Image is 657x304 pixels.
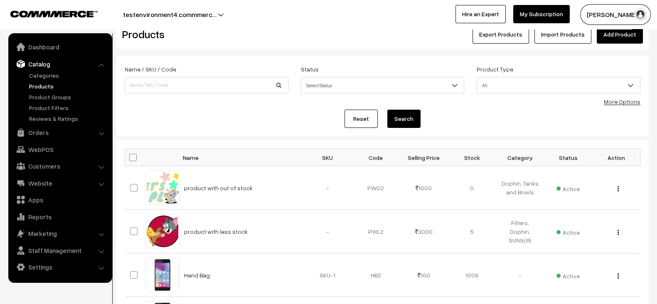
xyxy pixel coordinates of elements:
[27,103,109,112] a: Product Filters
[10,176,109,191] a: Website
[604,98,640,105] a: More Options
[10,192,109,207] a: Apps
[400,149,448,166] th: Selling Price
[448,210,496,253] td: 5
[304,149,352,166] th: SKU
[10,56,109,71] a: Catalog
[10,209,109,224] a: Reports
[618,230,619,235] img: Menu
[304,210,352,253] td: -
[496,210,544,253] td: Filters, Dophin, SUNSUN
[125,77,288,93] input: Name / SKU / Code
[27,93,109,101] a: Product Groups
[477,65,513,74] label: Product Type
[10,125,109,140] a: Orders
[10,39,109,54] a: Dashboard
[352,210,400,253] td: PWL2
[472,25,529,44] button: Export Products
[634,8,647,21] img: user
[179,149,304,166] th: Name
[544,149,592,166] th: Status
[477,77,640,93] span: All
[592,149,640,166] th: Action
[301,65,319,74] label: Status
[352,149,400,166] th: Code
[10,11,98,17] img: COMMMERCE
[496,149,544,166] th: Category
[400,253,448,297] td: 100
[597,25,643,44] a: Add Product
[301,77,465,93] span: Select Status
[400,166,448,210] td: 1000
[10,142,109,157] a: WebPOS
[618,186,619,191] img: Menu
[496,166,544,210] td: Dophin, Tanks and Bowls
[125,65,176,74] label: Name / SKU / Code
[10,226,109,241] a: Marketing
[455,5,506,23] a: Hire an Expert
[352,253,400,297] td: HB2
[184,184,253,191] a: product with out of stock
[496,253,544,297] td: -
[304,253,352,297] td: SKU-1
[387,110,421,128] button: Search
[556,182,580,193] span: Active
[10,159,109,174] a: Customers
[618,273,619,279] img: Menu
[344,110,378,128] a: Reset
[448,149,496,166] th: Stock
[304,166,352,210] td: -
[184,272,210,279] a: Hand Bag
[27,82,109,91] a: Products
[448,253,496,297] td: 1009
[556,226,580,237] span: Active
[122,28,288,41] h2: Products
[94,4,246,25] button: testenvironment4.commmerc…
[27,71,109,80] a: Categories
[301,78,464,93] span: Select Status
[27,114,109,123] a: Reviews & Ratings
[580,4,651,25] button: [PERSON_NAME]
[10,260,109,275] a: Settings
[184,228,248,235] a: product with less stock
[556,270,580,280] span: Active
[10,8,83,18] a: COMMMERCE
[513,5,570,23] a: My Subscription
[477,78,640,93] span: All
[10,243,109,258] a: Staff Management
[448,166,496,210] td: 0
[534,25,591,44] a: Import Products
[400,210,448,253] td: 3000
[352,166,400,210] td: PWO2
